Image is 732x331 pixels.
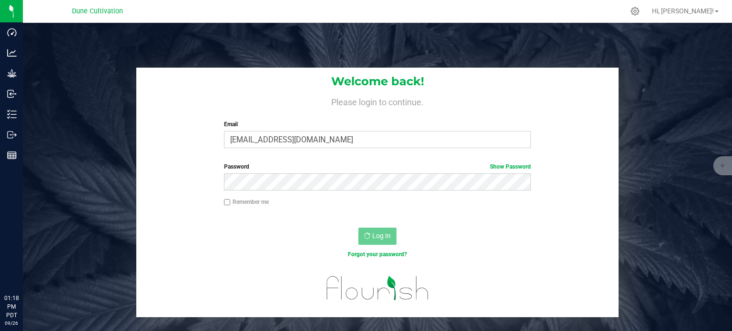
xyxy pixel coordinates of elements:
[652,7,714,15] span: Hi, [PERSON_NAME]!
[490,163,531,170] a: Show Password
[7,89,17,99] inline-svg: Inbound
[136,95,619,107] h4: Please login to continue.
[348,251,407,258] a: Forgot your password?
[7,48,17,58] inline-svg: Analytics
[224,199,231,206] input: Remember me
[7,150,17,160] inline-svg: Reports
[7,28,17,37] inline-svg: Dashboard
[224,163,249,170] span: Password
[7,69,17,78] inline-svg: Grow
[372,232,391,240] span: Log In
[4,320,19,327] p: 09/26
[358,228,396,245] button: Log In
[136,75,619,88] h1: Welcome back!
[7,130,17,140] inline-svg: Outbound
[317,269,438,307] img: flourish_logo.svg
[4,294,19,320] p: 01:18 PM PDT
[7,110,17,119] inline-svg: Inventory
[72,7,123,15] span: Dune Cultivation
[224,120,531,129] label: Email
[224,198,269,206] label: Remember me
[629,7,641,16] div: Manage settings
